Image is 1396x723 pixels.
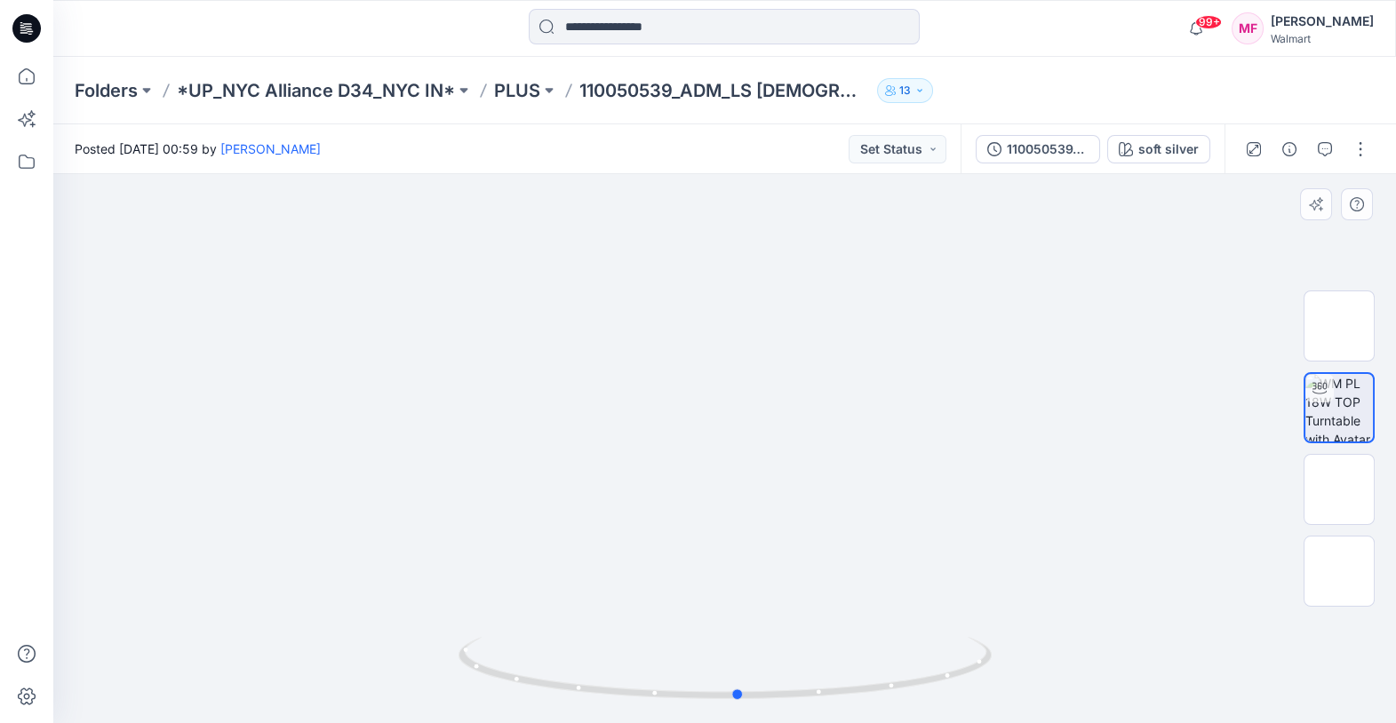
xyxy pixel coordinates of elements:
a: PLUS [494,78,540,103]
div: MF [1232,12,1264,44]
button: soft silver [1107,135,1210,163]
a: *UP_NYC Alliance D34_NYC IN* [177,78,455,103]
div: 110050539_ADM_LS [DEMOGRAPHIC_DATA] CARDI-9-8 [1007,139,1089,159]
button: 13 [877,78,933,103]
div: soft silver [1138,139,1199,159]
div: [PERSON_NAME] [1271,11,1374,32]
button: Details [1275,135,1304,163]
button: 110050539_ADM_LS [DEMOGRAPHIC_DATA] CARDI-9-8 [976,135,1100,163]
div: Walmart [1271,32,1374,45]
p: 110050539_ADM_LS [DEMOGRAPHIC_DATA] CARDI [579,78,870,103]
span: Posted [DATE] 00:59 by [75,139,321,158]
img: WM PL 18W TOP Turntable with Avatar [1305,374,1373,441]
p: 13 [899,81,911,100]
a: [PERSON_NAME] [220,141,321,156]
a: Folders [75,78,138,103]
span: 99+ [1195,15,1222,29]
